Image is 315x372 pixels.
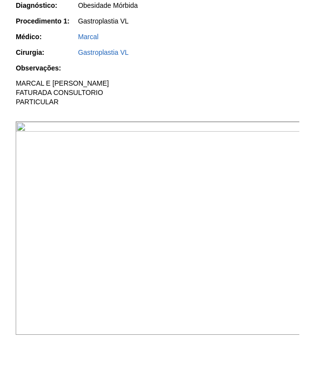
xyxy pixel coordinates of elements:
a: Marcal [78,33,98,41]
div: Procedimento 1: [16,16,77,26]
div: Observações: [16,63,77,73]
a: Gastroplastia VL [78,48,129,56]
p: MARCAL E [PERSON_NAME] FATURADA CONSULTORIO PARTICULAR [16,79,299,107]
div: Obesidade Mórbida [78,0,299,10]
div: Diagnóstico: [16,0,77,10]
div: Médico: [16,32,77,42]
div: Cirurgia: [16,47,77,57]
div: Gastroplastia VL [78,16,299,26]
